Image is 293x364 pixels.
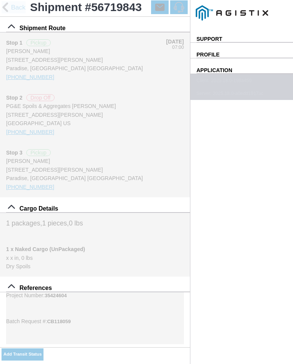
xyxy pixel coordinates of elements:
ion-list-header: Support [190,27,293,43]
span: Cargo Details [19,205,58,212]
ion-list-header: Application [190,58,293,74]
span: Shipment Route [19,25,66,32]
span: References [19,285,52,292]
ion-list-header: Profile [190,43,293,58]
